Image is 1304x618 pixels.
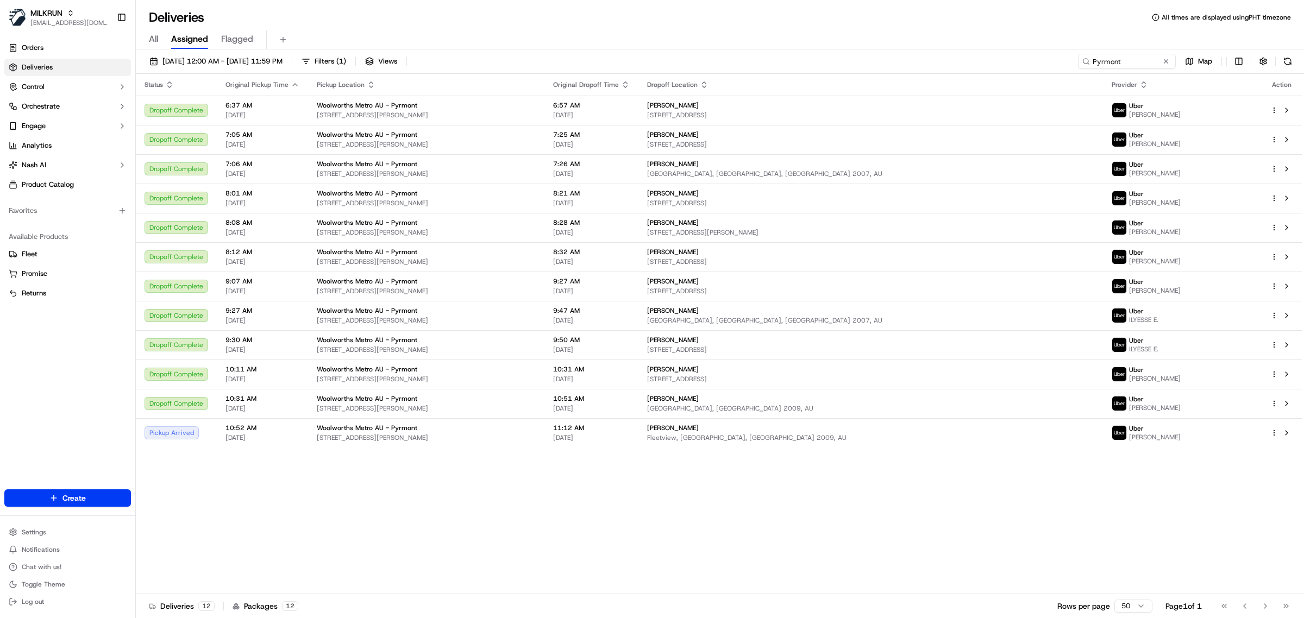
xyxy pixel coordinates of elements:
a: Fleet [9,249,127,259]
span: ILYESSE E. [1129,345,1158,354]
span: 10:52 AM [225,424,299,432]
span: [PERSON_NAME] [647,248,699,256]
span: 11:12 AM [553,424,630,432]
span: Views [378,56,397,66]
span: [DATE] [225,433,299,442]
span: [STREET_ADDRESS][PERSON_NAME] [317,169,536,178]
button: Create [4,489,131,507]
span: Status [145,80,163,89]
span: Woolworths Metro AU - Pyrmont [317,218,417,227]
button: Map [1180,54,1217,69]
span: [STREET_ADDRESS] [647,111,1094,119]
span: Orders [22,43,43,53]
button: Engage [4,117,131,135]
span: [PERSON_NAME] [1129,228,1181,236]
span: [PERSON_NAME] [1129,433,1181,442]
span: Uber [1129,307,1144,316]
span: Uber [1129,395,1144,403]
span: [PERSON_NAME] [1129,198,1181,207]
span: Orchestrate [22,102,60,111]
span: Uber [1129,424,1144,433]
span: [DATE] 12:00 AM - [DATE] 11:59 PM [162,56,283,66]
span: Uber [1129,365,1144,374]
span: [STREET_ADDRESS] [647,199,1094,207]
span: [STREET_ADDRESS][PERSON_NAME] [317,140,536,149]
span: [DATE] [553,169,630,178]
span: 8:01 AM [225,189,299,198]
div: Page 1 of 1 [1165,601,1202,611]
span: [STREET_ADDRESS][PERSON_NAME] [317,404,536,413]
div: Action [1270,80,1293,89]
input: Type to search [1078,54,1176,69]
span: Fleetview, [GEOGRAPHIC_DATA], [GEOGRAPHIC_DATA] 2009, AU [647,433,1094,442]
span: Woolworths Metro AU - Pyrmont [317,189,417,198]
span: [DATE] [553,345,630,354]
span: 9:50 AM [553,336,630,344]
img: MILKRUN [9,9,26,26]
button: MILKRUNMILKRUN[EMAIL_ADDRESS][DOMAIN_NAME] [4,4,112,30]
img: uber-new-logo.jpeg [1112,426,1126,440]
span: [DATE] [553,316,630,325]
span: Dropoff Location [647,80,698,89]
span: [STREET_ADDRESS][PERSON_NAME] [317,433,536,442]
span: [PERSON_NAME] [1129,140,1181,148]
span: 8:12 AM [225,248,299,256]
span: Chat with us! [22,563,61,571]
span: Deliveries [22,62,53,72]
span: Uber [1129,160,1144,169]
span: [DATE] [553,404,630,413]
span: [DATE] [553,257,630,266]
span: [DATE] [225,169,299,178]
span: Create [62,493,86,503]
span: [DATE] [225,345,299,354]
span: All times are displayed using PHT timezone [1162,13,1291,22]
span: [DATE] [225,228,299,237]
span: 7:06 AM [225,160,299,168]
button: Settings [4,525,131,540]
img: uber-new-logo.jpeg [1112,162,1126,176]
span: Notifications [22,545,60,554]
button: Views [360,54,402,69]
span: Fleet [22,249,37,259]
div: 12 [282,601,298,611]
span: 6:37 AM [225,101,299,110]
span: 7:05 AM [225,130,299,139]
span: [STREET_ADDRESS] [647,287,1094,295]
button: Log out [4,594,131,609]
span: [STREET_ADDRESS] [647,257,1094,266]
button: [DATE] 12:00 AM - [DATE] 11:59 PM [145,54,287,69]
p: Rows per page [1057,601,1110,611]
span: Original Pickup Time [225,80,289,89]
span: [DATE] [553,375,630,383]
span: [DATE] [225,140,299,149]
span: Provider [1112,80,1137,89]
span: [DATE] [225,111,299,119]
span: Uber [1129,102,1144,110]
button: MILKRUN [30,8,62,18]
span: Engage [22,121,46,131]
span: [PERSON_NAME] [1129,257,1181,266]
span: [PERSON_NAME] [1129,169,1181,178]
span: [STREET_ADDRESS][PERSON_NAME] [317,199,536,207]
span: All [149,33,158,46]
span: ( 1 ) [336,56,346,66]
span: Woolworths Metro AU - Pyrmont [317,365,417,374]
img: uber-new-logo.jpeg [1112,133,1126,147]
span: Uber [1129,190,1144,198]
img: uber-new-logo.jpeg [1112,191,1126,205]
span: [PERSON_NAME] [647,189,699,198]
span: Control [22,82,45,92]
span: Woolworths Metro AU - Pyrmont [317,424,417,432]
span: [STREET_ADDRESS][PERSON_NAME] [317,316,536,325]
img: uber-new-logo.jpeg [1112,308,1126,323]
h1: Deliveries [149,9,204,26]
span: [PERSON_NAME] [1129,374,1181,383]
span: [STREET_ADDRESS][PERSON_NAME] [317,345,536,354]
span: [DATE] [225,375,299,383]
a: Promise [9,269,127,279]
img: uber-new-logo.jpeg [1112,279,1126,293]
img: uber-new-logo.jpeg [1112,220,1126,235]
span: 7:26 AM [553,160,630,168]
span: Filters [315,56,346,66]
span: [PERSON_NAME] [647,336,699,344]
